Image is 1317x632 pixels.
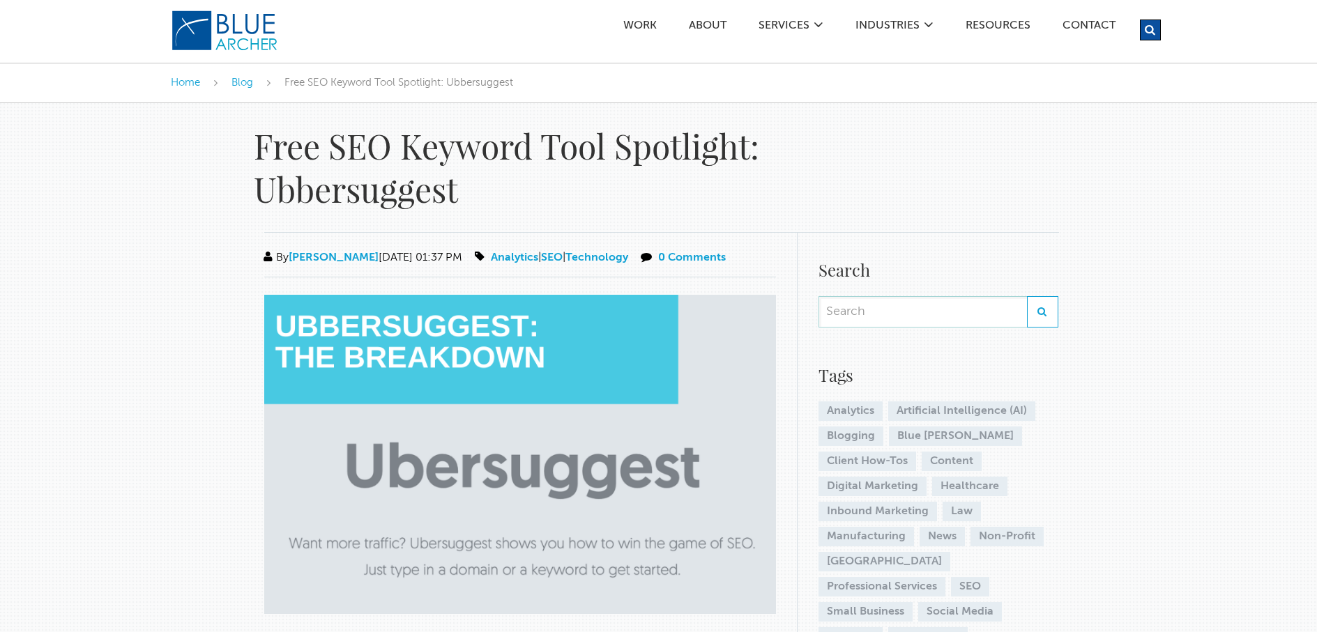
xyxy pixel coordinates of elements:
a: Resources [965,20,1031,35]
a: [GEOGRAPHIC_DATA] [819,552,950,571]
a: News [920,527,965,546]
a: Manufacturing [819,527,914,546]
a: Work [623,20,657,35]
a: Healthcare [932,477,1007,496]
a: Blog [231,77,253,88]
a: Contact [1062,20,1116,35]
a: Analytics [819,401,883,421]
span: | | [472,252,631,263]
a: Home [171,77,200,88]
a: Content [922,452,982,471]
span: Free SEO Keyword Tool Spotlight: Ubbersuggest [284,77,513,88]
a: Small Business [819,602,913,622]
a: Law [943,502,981,521]
a: Analytics [491,252,538,263]
a: Client How-Tos [819,452,916,471]
a: [PERSON_NAME] [289,252,379,263]
a: ABOUT [688,20,727,35]
img: Free SEO Keyword Tool Spotlight: Ubbersuggest [264,295,776,615]
a: Professional Services [819,577,945,596]
a: Inbound Marketing [819,502,937,521]
a: Non-Profit [970,527,1044,546]
a: 0 Comments [658,252,726,263]
h4: Search [819,257,1058,282]
a: Artificial Intelligence (AI) [888,401,1035,421]
input: Search [819,296,1027,327]
a: Digital Marketing [819,477,927,496]
a: Blogging [819,426,883,446]
a: SEO [951,577,989,596]
a: Technology [565,252,628,263]
a: Industries [855,20,920,35]
a: Social Media [918,602,1002,622]
h1: Free SEO Keyword Tool Spotlight: Ubbersuggest [254,124,895,211]
span: By [DATE] 01:37 PM [261,252,462,263]
img: Blue Archer Logo [171,10,279,52]
a: SEO [541,252,563,263]
a: SERVICES [758,20,810,35]
h4: Tags [819,362,1058,387]
a: Blue [PERSON_NAME] [889,426,1022,446]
